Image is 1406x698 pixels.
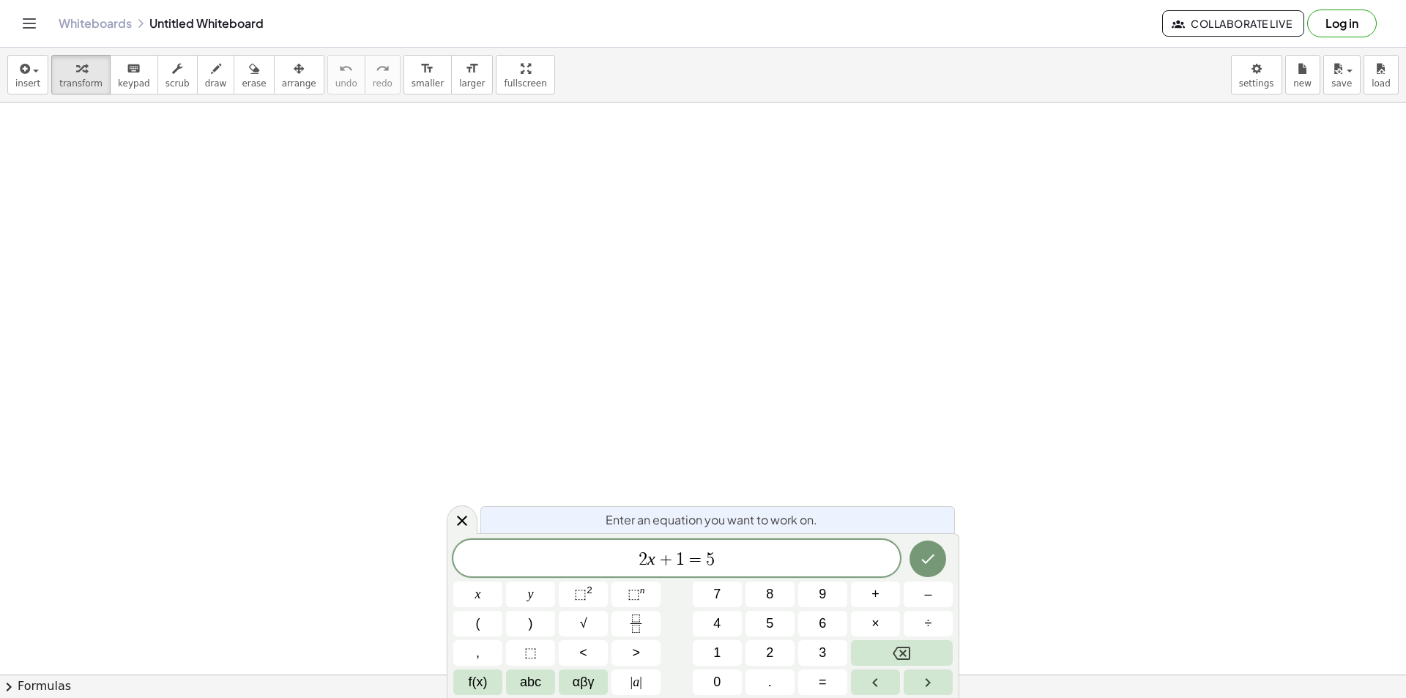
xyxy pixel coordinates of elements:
[685,551,706,568] span: =
[465,60,479,78] i: format_size
[798,611,847,636] button: 6
[639,551,647,568] span: 2
[851,611,900,636] button: Times
[904,669,953,695] button: Right arrow
[559,640,608,666] button: Less than
[459,78,485,89] span: larger
[655,551,677,568] span: +
[611,669,661,695] button: Absolute value
[766,643,773,663] span: 2
[1239,78,1274,89] span: settings
[420,60,434,78] i: format_size
[335,78,357,89] span: undo
[713,614,721,634] span: 4
[798,582,847,607] button: 9
[798,669,847,695] button: Equals
[559,611,608,636] button: Square root
[453,669,502,695] button: Functions
[59,78,103,89] span: transform
[1162,10,1304,37] button: Collaborate Live
[373,78,393,89] span: redo
[745,669,795,695] button: .
[529,614,533,634] span: )
[713,672,721,692] span: 0
[524,643,537,663] span: ⬚
[339,60,353,78] i: undo
[1364,55,1399,94] button: load
[127,60,141,78] i: keyboard
[631,672,642,692] span: a
[376,60,390,78] i: redo
[506,640,555,666] button: Placeholder
[528,584,534,604] span: y
[242,78,266,89] span: erase
[412,78,444,89] span: smaller
[910,541,946,577] button: Done
[453,640,502,666] button: ,
[1331,78,1352,89] span: save
[766,584,773,604] span: 8
[587,584,592,595] sup: 2
[925,614,932,634] span: ÷
[197,55,235,94] button: draw
[118,78,150,89] span: keypad
[871,584,879,604] span: +
[453,582,502,607] button: x
[706,551,715,568] span: 5
[766,614,773,634] span: 5
[18,12,41,35] button: Toggle navigation
[1372,78,1391,89] span: load
[768,672,772,692] span: .
[639,675,642,689] span: |
[59,16,132,31] a: Whiteboards
[904,582,953,607] button: Minus
[476,643,480,663] span: ,
[632,643,640,663] span: >
[693,640,742,666] button: 1
[51,55,111,94] button: transform
[453,611,502,636] button: (
[819,614,826,634] span: 6
[819,584,826,604] span: 9
[647,549,655,568] var: x
[165,78,190,89] span: scrub
[205,78,227,89] span: draw
[1231,55,1282,94] button: settings
[798,640,847,666] button: 3
[745,640,795,666] button: 2
[745,582,795,607] button: 8
[579,643,587,663] span: <
[574,587,587,601] span: ⬚
[7,55,48,94] button: insert
[693,582,742,607] button: 7
[15,78,40,89] span: insert
[506,611,555,636] button: )
[506,582,555,607] button: y
[469,672,488,692] span: f(x)
[640,584,645,595] sup: n
[451,55,493,94] button: format_sizelarger
[713,643,721,663] span: 1
[475,584,481,604] span: x
[110,55,158,94] button: keyboardkeypad
[157,55,198,94] button: scrub
[871,614,879,634] span: ×
[611,640,661,666] button: Greater than
[506,669,555,695] button: Alphabet
[631,675,633,689] span: |
[282,78,316,89] span: arrange
[924,584,931,604] span: –
[713,584,721,604] span: 7
[611,611,661,636] button: Fraction
[1175,17,1292,30] span: Collaborate Live
[1307,10,1377,37] button: Log in
[365,55,401,94] button: redoredo
[476,614,480,634] span: (
[1285,55,1320,94] button: new
[504,78,546,89] span: fullscreen
[520,672,541,692] span: abc
[628,587,640,601] span: ⬚
[745,611,795,636] button: 5
[611,582,661,607] button: Superscript
[559,582,608,607] button: Squared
